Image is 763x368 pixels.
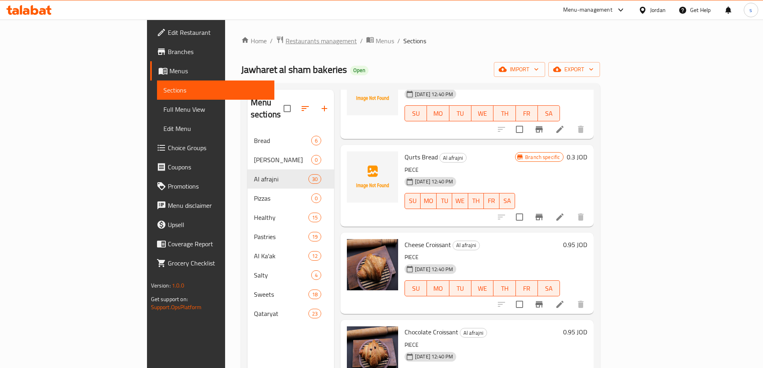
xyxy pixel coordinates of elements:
span: Open [350,67,368,74]
span: Qataryat [254,309,308,318]
span: TH [471,195,481,207]
button: delete [571,295,590,314]
span: MO [424,195,433,207]
span: SU [408,195,417,207]
div: بيتزا [254,155,311,165]
span: Edit Menu [163,124,268,133]
p: PIECE [405,165,515,175]
a: Coupons [150,157,274,177]
div: Pizzas0 [248,189,334,208]
a: Edit menu item [555,212,565,222]
div: items [308,174,321,184]
span: Menus [376,36,394,46]
span: [DATE] 12:40 PM [412,90,456,98]
span: export [555,64,594,74]
span: MO [430,108,446,119]
a: Branches [150,42,274,61]
a: Coverage Report [150,234,274,253]
button: SA [499,193,515,209]
a: Edit Menu [157,119,274,138]
span: Al afrajni [254,174,308,184]
button: export [548,62,600,77]
div: Bread6 [248,131,334,150]
button: Add section [315,99,334,118]
button: delete [571,207,590,227]
span: Version: [151,280,171,291]
span: 23 [309,310,321,318]
div: Salty4 [248,265,334,285]
span: Cheese Croissant [405,239,451,251]
span: Menu disclaimer [168,201,268,210]
div: Jordan [650,6,666,14]
span: [DATE] 12:40 PM [412,178,456,185]
a: Sections [157,80,274,100]
span: Menus [169,66,268,76]
div: Al Ka'ak12 [248,246,334,265]
button: Branch-specific-item [529,295,549,314]
span: Al afrajni [453,241,479,250]
a: Menus [150,61,274,80]
button: FR [516,105,538,121]
span: Chocolate Croissant [405,326,458,338]
span: Sections [163,85,268,95]
div: items [311,270,321,280]
button: TU [437,193,452,209]
a: Choice Groups [150,138,274,157]
img: Qurts Bread [347,151,398,203]
nav: breadcrumb [241,36,600,46]
div: Healthy15 [248,208,334,227]
button: SA [538,280,560,296]
div: items [308,251,321,261]
img: Bikla [347,64,398,115]
button: MO [421,193,437,209]
span: import [500,64,539,74]
span: FR [487,195,496,207]
li: / [360,36,363,46]
span: Al Ka'ak [254,251,308,261]
span: TH [497,108,512,119]
span: 15 [309,214,321,221]
span: 6 [312,137,321,145]
span: 0 [312,195,321,202]
span: SU [408,108,424,119]
li: / [397,36,400,46]
div: Pastries [254,232,308,241]
span: [PERSON_NAME] [254,155,311,165]
a: Promotions [150,177,274,196]
span: SA [541,283,557,294]
span: [DATE] 12:40 PM [412,265,456,273]
span: 18 [309,291,321,298]
a: Edit menu item [555,125,565,134]
span: 19 [309,233,321,241]
a: Full Menu View [157,100,274,119]
a: Menus [366,36,394,46]
span: FR [519,283,535,294]
span: WE [475,108,490,119]
div: Bread [254,136,311,145]
h6: 0.95 JOD [563,326,587,338]
span: WE [455,195,465,207]
nav: Menu sections [248,128,334,326]
div: Al afrajni30 [248,169,334,189]
p: PIECE [405,340,560,350]
div: Pizzas [254,193,311,203]
span: TH [497,283,512,294]
span: TU [453,283,468,294]
a: Grocery Checklist [150,253,274,273]
span: 1.0.0 [172,280,184,291]
div: items [311,155,321,165]
div: items [308,232,321,241]
button: MO [427,280,449,296]
div: Qataryat23 [248,304,334,323]
span: TU [453,108,468,119]
div: Sweets [254,290,308,299]
button: SU [405,105,427,121]
button: delete [571,120,590,139]
span: Branches [168,47,268,56]
span: 30 [309,175,321,183]
div: Healthy [254,213,308,222]
div: Salty [254,270,311,280]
